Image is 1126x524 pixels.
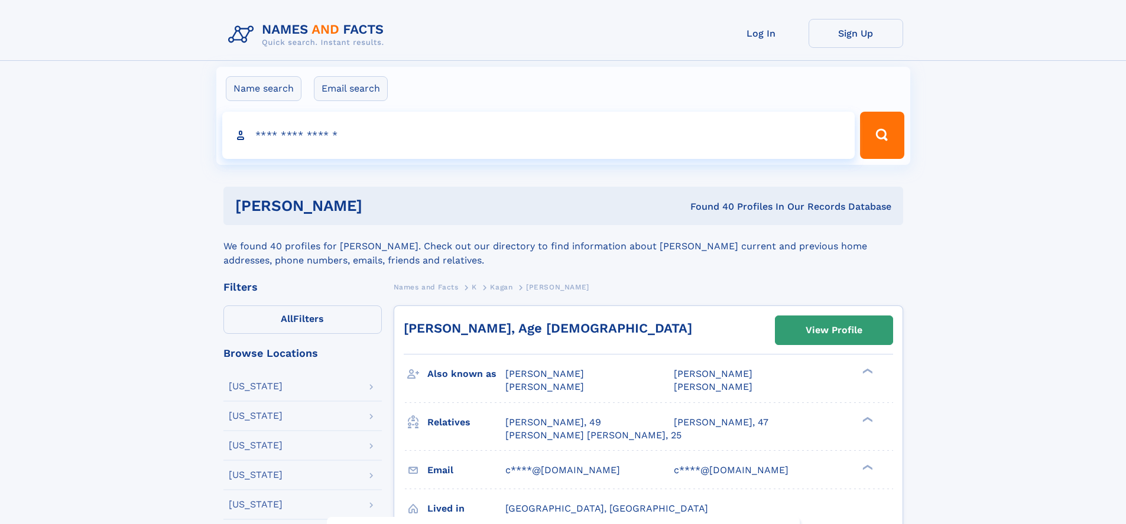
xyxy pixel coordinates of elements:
[404,321,692,336] a: [PERSON_NAME], Age [DEMOGRAPHIC_DATA]
[674,416,768,429] a: [PERSON_NAME], 47
[427,460,505,480] h3: Email
[281,313,293,324] span: All
[226,76,301,101] label: Name search
[229,411,283,421] div: [US_STATE]
[222,112,855,159] input: search input
[394,279,459,294] a: Names and Facts
[505,503,708,514] span: [GEOGRAPHIC_DATA], [GEOGRAPHIC_DATA]
[860,112,904,159] button: Search Button
[714,19,809,48] a: Log In
[490,279,512,294] a: Kagan
[229,500,283,509] div: [US_STATE]
[526,283,589,291] span: [PERSON_NAME]
[859,415,874,423] div: ❯
[674,381,752,392] span: [PERSON_NAME]
[314,76,388,101] label: Email search
[806,317,862,344] div: View Profile
[809,19,903,48] a: Sign Up
[505,381,584,392] span: [PERSON_NAME]
[229,470,283,480] div: [US_STATE]
[223,305,382,334] label: Filters
[859,367,874,375] div: ❯
[526,200,891,213] div: Found 40 Profiles In Our Records Database
[505,368,584,379] span: [PERSON_NAME]
[229,441,283,450] div: [US_STATE]
[859,463,874,471] div: ❯
[229,382,283,391] div: [US_STATE]
[223,225,903,268] div: We found 40 profiles for [PERSON_NAME]. Check out our directory to find information about [PERSON...
[223,19,394,51] img: Logo Names and Facts
[223,348,382,359] div: Browse Locations
[427,499,505,519] h3: Lived in
[472,283,477,291] span: K
[235,198,527,213] h1: [PERSON_NAME]
[223,282,382,292] div: Filters
[505,429,682,442] a: [PERSON_NAME] [PERSON_NAME], 25
[490,283,512,291] span: Kagan
[505,416,601,429] a: [PERSON_NAME], 49
[674,368,752,379] span: [PERSON_NAME]
[472,279,477,294] a: K
[427,364,505,384] h3: Also known as
[427,412,505,432] h3: Relatives
[775,316,893,344] a: View Profile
